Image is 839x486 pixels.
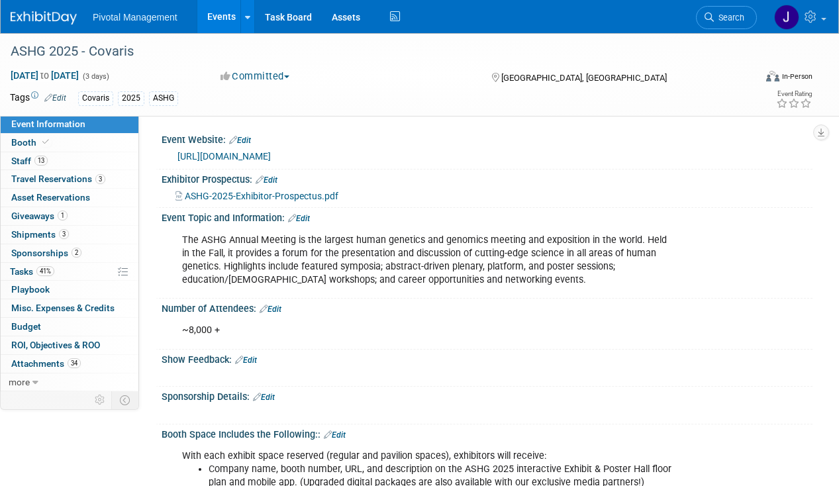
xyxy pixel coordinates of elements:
td: Personalize Event Tab Strip [89,391,112,409]
span: Booth [11,137,52,148]
div: Booth Space Includes the Following:: [162,424,813,442]
span: Sponsorships [11,248,81,258]
a: Event Information [1,115,138,133]
a: Booth [1,134,138,152]
a: Edit [260,305,281,314]
a: Edit [256,175,277,185]
span: Misc. Expenses & Credits [11,303,115,313]
a: ASHG-2025-Exhibitor-Prospectus.pdf [175,191,338,201]
span: Asset Reservations [11,192,90,203]
a: Asset Reservations [1,189,138,207]
a: Giveaways1 [1,207,138,225]
a: [URL][DOMAIN_NAME] [177,151,271,162]
div: In-Person [781,72,813,81]
span: Tasks [10,266,54,277]
div: The ASHG Annual Meeting is the largest human genetics and genomics meeting and exposition in the ... [173,227,684,293]
span: 3 [95,174,105,184]
td: Toggle Event Tabs [112,391,139,409]
span: Search [714,13,744,23]
span: 3 [59,229,69,239]
span: Budget [11,321,41,332]
span: Attachments [11,358,81,369]
span: ROI, Objectives & ROO [11,340,100,350]
a: Tasks41% [1,263,138,281]
a: Edit [253,393,275,402]
a: Sponsorships2 [1,244,138,262]
a: Misc. Expenses & Credits [1,299,138,317]
div: Event Format [695,69,813,89]
a: Edit [324,430,346,440]
a: Playbook [1,281,138,299]
div: Event Website: [162,130,813,147]
span: [DATE] [DATE] [10,70,79,81]
a: Edit [288,214,310,223]
span: [GEOGRAPHIC_DATA], [GEOGRAPHIC_DATA] [501,73,667,83]
div: Number of Attendees: [162,299,813,316]
div: Event Topic and Information: [162,208,813,225]
span: Playbook [11,284,50,295]
div: Covaris [78,91,113,105]
a: Edit [44,93,66,103]
a: Edit [229,136,251,145]
span: ASHG-2025-Exhibitor-Prospectus.pdf [185,191,338,201]
span: to [38,70,51,81]
span: 2 [72,248,81,258]
span: Travel Reservations [11,173,105,184]
span: more [9,377,30,387]
img: ExhibitDay [11,11,77,24]
span: 13 [34,156,48,166]
span: Shipments [11,229,69,240]
span: Pivotal Management [93,12,177,23]
span: Staff [11,156,48,166]
div: Show Feedback: [162,350,813,367]
img: Jessica Gatton [774,5,799,30]
span: Giveaways [11,211,68,221]
a: Staff13 [1,152,138,170]
div: Exhibitor Prospectus: [162,170,813,187]
a: more [1,373,138,391]
a: Travel Reservations3 [1,170,138,188]
div: ASHG 2025 - Covaris [6,40,744,64]
a: Edit [235,356,257,365]
div: ~8,000 + [173,317,684,344]
img: Format-Inperson.png [766,71,779,81]
a: Budget [1,318,138,336]
div: Sponsorship Details: [162,387,813,404]
td: Tags [10,91,66,106]
span: 34 [68,358,81,368]
a: Attachments34 [1,355,138,373]
span: 1 [58,211,68,220]
span: (3 days) [81,72,109,81]
div: Event Rating [776,91,812,97]
div: ASHG [149,91,178,105]
div: 2025 [118,91,144,105]
a: ROI, Objectives & ROO [1,336,138,354]
button: Committed [216,70,295,83]
i: Booth reservation complete [42,138,49,146]
a: Shipments3 [1,226,138,244]
span: 41% [36,266,54,276]
a: Search [696,6,757,29]
span: Event Information [11,119,85,129]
